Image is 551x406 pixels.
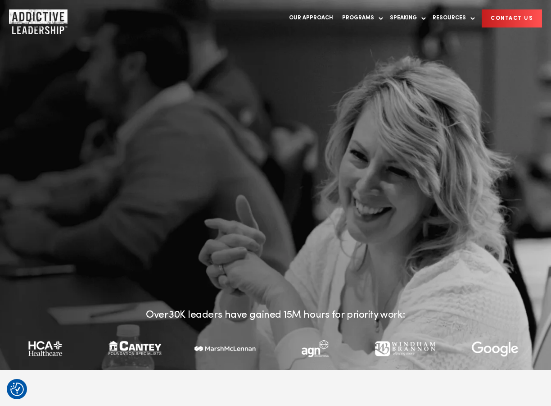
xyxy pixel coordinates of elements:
[9,9,63,27] a: Home
[10,383,24,396] button: Consent Preferences
[482,9,542,27] a: CONTACT US
[385,9,426,27] a: Speaking
[10,383,24,396] img: Revisit consent button
[285,9,338,27] a: Our Approach
[338,9,383,27] a: Programs
[428,9,475,27] a: Resources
